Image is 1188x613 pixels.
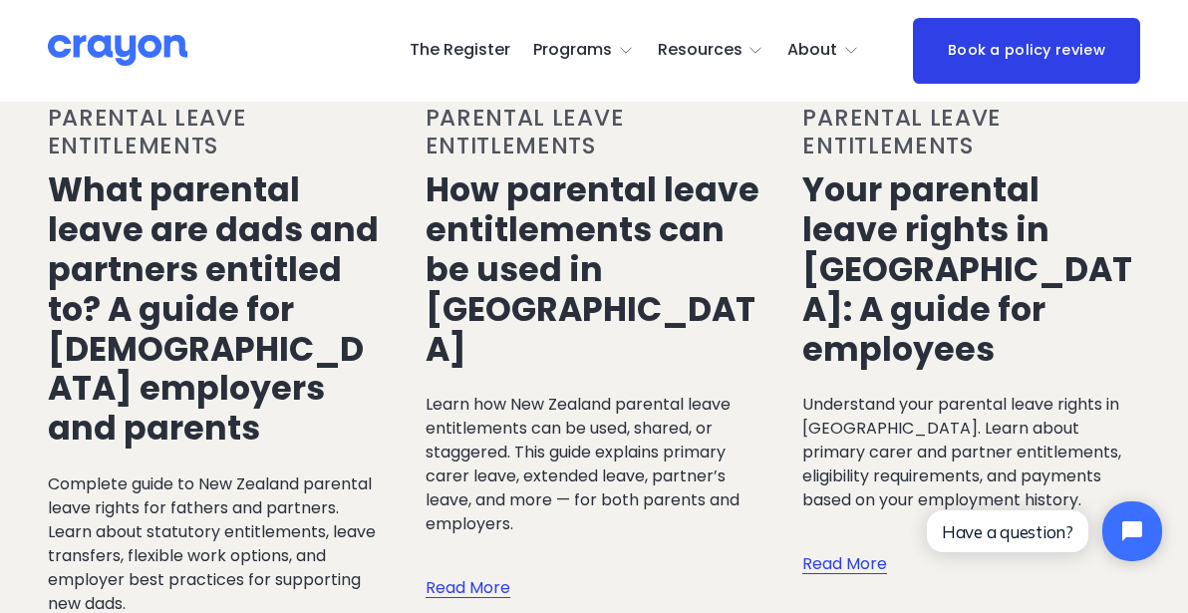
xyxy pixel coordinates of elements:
a: What parental leave are dads and partners entitled to? A guide for [DEMOGRAPHIC_DATA] employers a... [48,166,379,452]
a: folder dropdown [658,35,764,67]
span: Resources [658,36,742,65]
a: Parental leave entitlements [426,102,625,161]
span: About [787,36,837,65]
a: How parental leave entitlements can be used in [GEOGRAPHIC_DATA] [426,166,759,372]
a: folder dropdown [533,35,634,67]
a: Your parental leave rights in [GEOGRAPHIC_DATA]: A guide for employees [802,166,1132,372]
img: Crayon [48,33,187,68]
iframe: Tidio Chat [910,484,1179,578]
p: Learn how New Zealand parental leave entitlements can be used, shared, or staggered. This guide e... [426,393,763,536]
a: The Register [410,35,510,67]
a: folder dropdown [787,35,859,67]
span: Programs [533,36,612,65]
a: Parental leave entitlements [802,102,1002,161]
a: Parental leave entitlements [48,102,247,161]
a: Book a policy review [913,18,1141,84]
p: Understand your parental leave rights in [GEOGRAPHIC_DATA]. Learn about primary carer and partner... [802,393,1140,512]
a: Read More [802,512,887,577]
a: Read More [426,536,510,601]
